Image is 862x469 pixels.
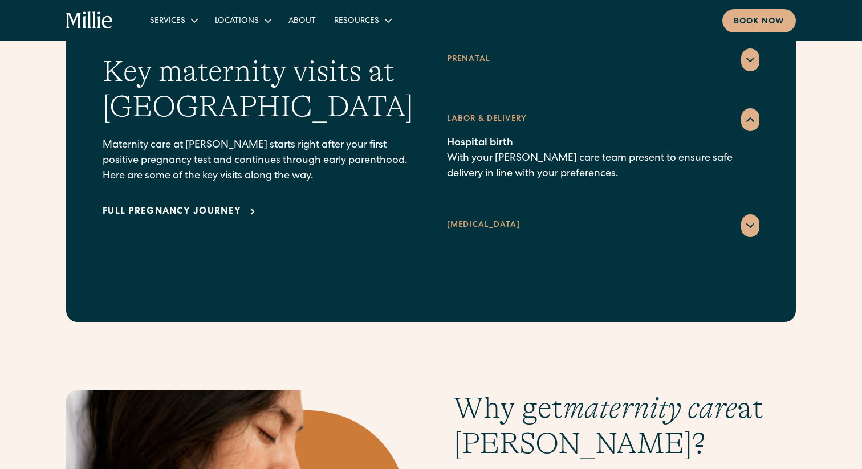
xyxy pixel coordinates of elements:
p: Maternity care at [PERSON_NAME] starts right after your first positive pregnancy test and continu... [103,138,415,184]
p: With your [PERSON_NAME] care team present to ensure safe delivery in line with your preferences. [447,136,759,182]
div: Book now [734,16,784,28]
a: home [66,11,113,30]
div: Resources [334,15,379,27]
div: Services [150,15,185,27]
div: Locations [215,15,259,27]
a: Full pregnancy journey [103,205,259,219]
div: Prenatal [447,54,490,66]
div: Resources [325,11,400,30]
div: Services [141,11,206,30]
div: LABOR & DELIVERY [447,113,527,125]
div: Locations [206,11,279,30]
div: [MEDICAL_DATA] [447,219,521,231]
h2: Why get at [PERSON_NAME]? [454,390,796,462]
a: About [279,11,325,30]
h2: Key maternity visits at [GEOGRAPHIC_DATA] [103,54,415,125]
a: Book now [722,9,796,32]
div: Full pregnancy journey [103,205,241,219]
span: Hospital birth [447,138,513,148]
em: maternity care [563,391,737,425]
